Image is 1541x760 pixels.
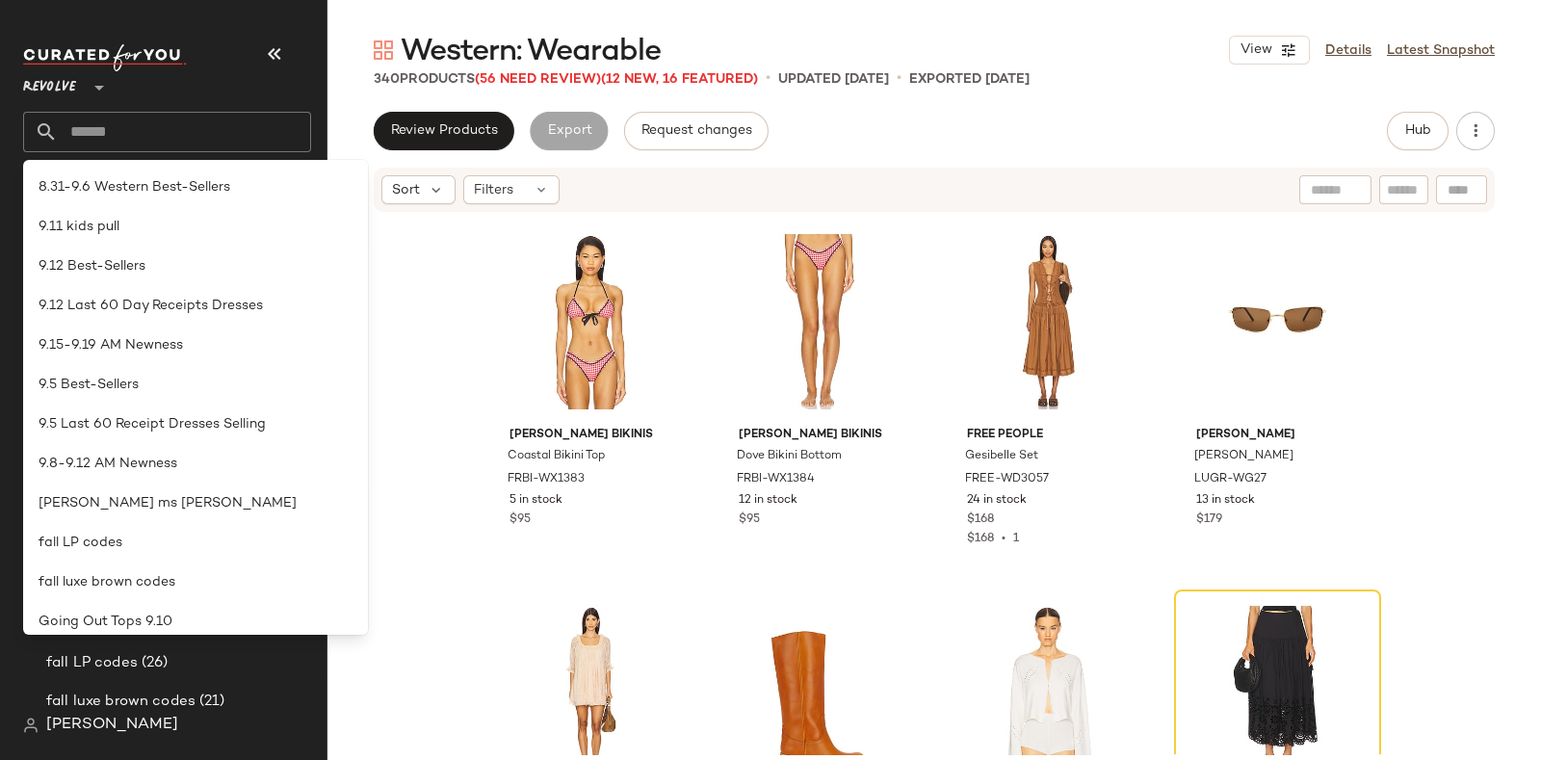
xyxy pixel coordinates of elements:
span: 9.12 Last 60 Day Receipts Dresses [39,296,263,316]
span: • [766,67,770,91]
span: View [1240,42,1272,58]
span: 340 [374,72,400,87]
span: fall LP codes [39,533,122,553]
span: Sort [392,180,420,200]
span: Review Products [390,123,498,139]
span: Revolve [23,66,76,100]
span: (56 Need Review) [475,72,601,87]
button: Review Products [374,112,514,150]
span: fall luxe brown codes [46,691,196,713]
span: 13 in stock [1196,492,1255,510]
span: LUGR-WG27 [1194,471,1267,488]
span: • [994,533,1013,545]
span: 9.8-9.12 AM Newness [39,454,177,474]
span: 9.11 kids pull [39,217,119,237]
span: fall LP codes [46,652,138,674]
span: Going Out Tops 9.10 [39,612,172,632]
span: fall luxe brown codes [39,572,175,592]
span: Gesibelle Set [965,448,1038,465]
img: cfy_white_logo.C9jOOHJF.svg [23,44,187,71]
img: FREE-WD3057_V1.jpg [952,224,1145,419]
span: 9.15-9.19 AM Newness [39,335,183,355]
span: [PERSON_NAME] ms [PERSON_NAME] [39,493,297,513]
span: [PERSON_NAME] [1196,427,1359,444]
span: Request changes [640,123,752,139]
img: FRBI-WX1384_V1.jpg [723,224,917,419]
div: Products [374,69,758,90]
span: 9.5 Last 60 Receipt Dresses Selling [39,414,266,434]
span: 12 in stock [739,492,797,510]
span: Coastal Bikini Top [508,448,605,465]
span: Hub [1404,123,1431,139]
span: [PERSON_NAME] [46,714,178,737]
span: [PERSON_NAME] Bikinis [739,427,901,444]
span: • [897,67,901,91]
span: 24 in stock [967,492,1027,510]
button: View [1229,36,1310,65]
span: $168 [967,511,994,529]
img: FRBI-WX1383_V1.jpg [494,224,688,419]
span: 5 in stock [509,492,562,510]
img: svg%3e [23,718,39,733]
span: [PERSON_NAME] Bikinis [509,427,672,444]
span: Western: Wearable [401,33,661,71]
span: $179 [1196,511,1222,529]
span: $95 [509,511,531,529]
span: 9.12 Best-Sellers [39,256,145,276]
span: FREE-WD3057 [965,471,1049,488]
span: (21) [196,691,225,713]
span: FRBI-WX1384 [737,471,815,488]
button: Hub [1387,112,1449,150]
img: svg%3e [374,40,393,60]
span: (26) [138,652,169,674]
span: (12 New, 16 Featured) [601,72,758,87]
span: 8.31-9.6 Western Best-Sellers [39,177,230,197]
a: Details [1325,40,1371,61]
button: Request changes [624,112,769,150]
img: LUGR-WG27_V1.jpg [1181,224,1374,419]
p: Exported [DATE] [909,69,1030,90]
a: Latest Snapshot [1387,40,1495,61]
span: [PERSON_NAME] [1194,448,1293,465]
span: $168 [967,533,994,545]
span: Free People [967,427,1130,444]
span: Dove Bikini Bottom [737,448,842,465]
span: 9.5 Best-Sellers [39,375,139,395]
span: 1 [1013,533,1019,545]
p: updated [DATE] [778,69,889,90]
span: Filters [474,180,513,200]
span: FRBI-WX1383 [508,471,585,488]
span: $95 [739,511,760,529]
